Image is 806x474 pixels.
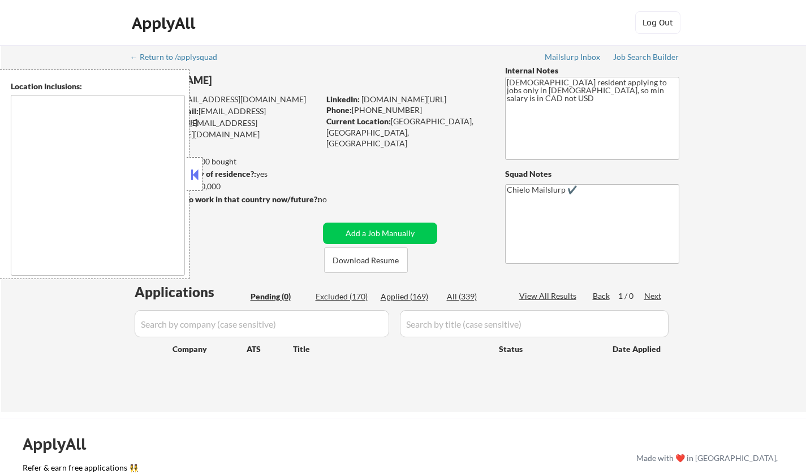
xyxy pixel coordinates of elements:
strong: Phone: [326,105,352,115]
div: ApplyAll [132,14,199,33]
button: Log Out [635,11,680,34]
a: Mailslurp Inbox [545,53,601,64]
button: Add a Job Manually [323,223,437,244]
div: Location Inclusions: [11,81,185,92]
div: Title [293,343,488,355]
div: Status [499,338,596,359]
a: Job Search Builder [613,53,679,64]
div: Squad Notes [505,168,679,180]
div: yes [131,168,316,180]
input: Search by company (case sensitive) [135,310,389,337]
div: Internal Notes [505,65,679,76]
div: [GEOGRAPHIC_DATA], [GEOGRAPHIC_DATA], [GEOGRAPHIC_DATA] [326,116,486,149]
div: ← Return to /applysquad [130,53,228,61]
strong: Current Location: [326,116,391,126]
strong: LinkedIn: [326,94,360,104]
div: All (339) [447,291,503,302]
div: [EMAIL_ADDRESS][DOMAIN_NAME] [132,94,319,105]
div: Mailslurp Inbox [545,53,601,61]
div: Job Search Builder [613,53,679,61]
div: 169 sent / 200 bought [131,156,319,167]
div: Applied (169) [381,291,437,302]
a: [DOMAIN_NAME][URL] [361,94,446,104]
div: ApplyAll [23,434,99,454]
div: [EMAIL_ADDRESS][PERSON_NAME][DOMAIN_NAME] [131,118,319,140]
div: [EMAIL_ADDRESS][DOMAIN_NAME] [132,106,319,128]
div: ATS [247,343,293,355]
div: Excluded (170) [316,291,372,302]
div: no [318,194,350,205]
input: Search by title (case sensitive) [400,310,669,337]
div: Date Applied [613,343,662,355]
div: Company [173,343,247,355]
div: [PHONE_NUMBER] [326,105,486,116]
strong: Will need Visa to work in that country now/future?: [131,194,320,204]
div: Applications [135,285,247,299]
button: Download Resume [324,247,408,273]
div: View All Results [519,290,580,302]
div: Pending (0) [251,291,307,302]
div: 1 / 0 [618,290,644,302]
div: Back [593,290,611,302]
a: ← Return to /applysquad [130,53,228,64]
div: $90,000 [131,181,319,192]
div: [PERSON_NAME] [131,73,364,88]
div: Next [644,290,662,302]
